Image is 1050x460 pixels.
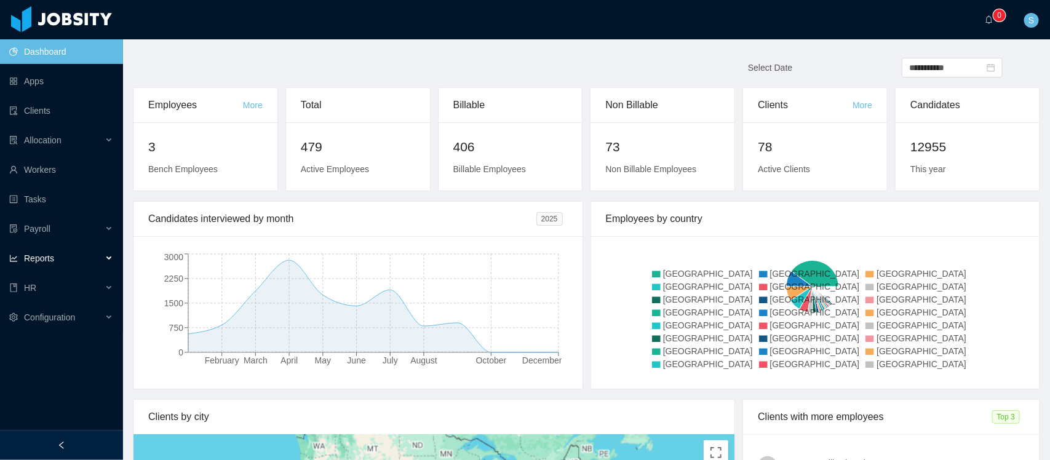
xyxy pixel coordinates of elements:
[178,347,183,357] tspan: 0
[9,254,18,263] i: icon: line-chart
[347,355,366,365] tspan: June
[877,320,966,330] span: [GEOGRAPHIC_DATA]
[605,137,720,157] h2: 73
[663,359,753,369] span: [GEOGRAPHIC_DATA]
[758,400,992,434] div: Clients with more employees
[758,88,853,122] div: Clients
[148,137,263,157] h2: 3
[877,269,966,279] span: [GEOGRAPHIC_DATA]
[148,202,536,236] div: Candidates interviewed by month
[243,100,263,110] a: More
[985,15,993,24] i: icon: bell
[205,355,239,365] tspan: February
[410,355,437,365] tspan: August
[605,88,720,122] div: Non Billable
[9,39,113,64] a: icon: pie-chartDashboard
[164,252,183,262] tspan: 3000
[910,88,1025,122] div: Candidates
[24,312,75,322] span: Configuration
[453,88,568,122] div: Billable
[663,333,753,343] span: [GEOGRAPHIC_DATA]
[383,355,398,365] tspan: July
[476,355,507,365] tspan: October
[9,157,113,182] a: icon: userWorkers
[877,346,966,356] span: [GEOGRAPHIC_DATA]
[770,307,860,317] span: [GEOGRAPHIC_DATA]
[453,164,526,174] span: Billable Employees
[9,136,18,145] i: icon: solution
[770,346,860,356] span: [GEOGRAPHIC_DATA]
[164,274,183,284] tspan: 2250
[522,355,562,365] tspan: December
[148,88,243,122] div: Employees
[770,295,860,304] span: [GEOGRAPHIC_DATA]
[770,333,860,343] span: [GEOGRAPHIC_DATA]
[9,284,18,292] i: icon: book
[9,69,113,93] a: icon: appstoreApps
[605,164,696,174] span: Non Billable Employees
[993,9,1006,22] sup: 0
[910,137,1025,157] h2: 12955
[853,100,872,110] a: More
[301,137,415,157] h2: 479
[748,63,792,73] span: Select Date
[164,298,183,308] tspan: 1500
[663,295,753,304] span: [GEOGRAPHIC_DATA]
[24,135,62,145] span: Allocation
[301,164,369,174] span: Active Employees
[24,253,54,263] span: Reports
[24,224,50,234] span: Payroll
[9,313,18,322] i: icon: setting
[280,355,298,365] tspan: April
[770,282,860,291] span: [GEOGRAPHIC_DATA]
[315,355,331,365] tspan: May
[663,307,753,317] span: [GEOGRAPHIC_DATA]
[663,320,753,330] span: [GEOGRAPHIC_DATA]
[663,282,753,291] span: [GEOGRAPHIC_DATA]
[877,333,966,343] span: [GEOGRAPHIC_DATA]
[992,410,1020,424] span: Top 3
[453,137,568,157] h2: 406
[770,269,860,279] span: [GEOGRAPHIC_DATA]
[9,98,113,123] a: icon: auditClients
[301,88,415,122] div: Total
[606,202,1025,236] div: Employees by country
[877,359,966,369] span: [GEOGRAPHIC_DATA]
[148,400,720,434] div: Clients by city
[910,164,946,174] span: This year
[244,355,268,365] tspan: March
[536,212,563,226] span: 2025
[1028,13,1034,28] span: S
[758,164,810,174] span: Active Clients
[663,346,753,356] span: [GEOGRAPHIC_DATA]
[770,359,860,369] span: [GEOGRAPHIC_DATA]
[169,323,184,333] tspan: 750
[877,295,966,304] span: [GEOGRAPHIC_DATA]
[770,320,860,330] span: [GEOGRAPHIC_DATA]
[663,269,753,279] span: [GEOGRAPHIC_DATA]
[987,63,995,72] i: icon: calendar
[9,224,18,233] i: icon: file-protect
[9,187,113,212] a: icon: profileTasks
[24,283,36,293] span: HR
[758,137,872,157] h2: 78
[148,164,218,174] span: Bench Employees
[877,282,966,291] span: [GEOGRAPHIC_DATA]
[877,307,966,317] span: [GEOGRAPHIC_DATA]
